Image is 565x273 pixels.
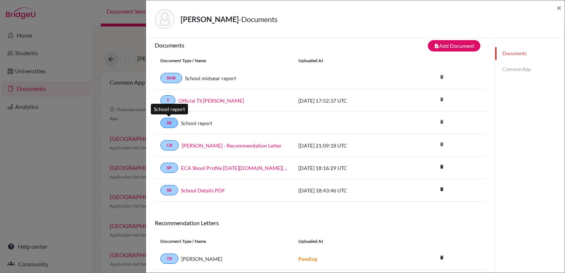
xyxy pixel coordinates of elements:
[160,95,175,106] a: T
[293,238,403,245] div: Uploaded at
[436,184,447,195] i: delete
[436,253,447,263] a: delete
[293,142,403,149] div: [DATE] 21:09:18 UTC
[293,57,403,64] div: Uploaded at
[436,94,447,105] i: delete
[181,119,212,127] a: School report
[436,162,447,172] a: delete
[293,164,403,172] div: [DATE] 18:16:29 UTC
[428,40,480,52] button: note_addAdd Document
[436,116,447,127] i: delete
[155,219,486,226] h6: Recommendation Letters
[160,140,179,150] a: CR
[495,47,565,60] a: Documents
[436,161,447,172] i: delete
[178,97,244,104] a: Official TS [PERSON_NAME]
[181,15,239,24] strong: [PERSON_NAME]
[434,43,439,49] i: note_add
[155,238,293,245] div: Document Type / Name
[160,118,178,128] a: SR
[436,185,447,195] a: delete
[436,139,447,150] i: delete
[239,15,278,24] span: - Documents
[436,71,447,82] i: delete
[557,3,562,12] button: Close
[182,142,282,149] a: [PERSON_NAME] - Recommendation Letter
[160,185,178,195] a: SR
[181,187,225,194] a: School Details PDF
[160,163,178,173] a: SP
[293,187,403,194] div: [DATE] 18:43:46 UTC
[181,255,222,263] span: [PERSON_NAME]
[557,2,562,13] span: ×
[185,74,236,82] a: School midyear report
[181,164,287,172] a: ECA Shool Profile [DATE][DOMAIN_NAME][DATE]_wide
[293,97,403,104] div: [DATE] 17:52:37 UTC
[160,253,178,264] a: TR
[160,73,182,83] a: SMR
[151,104,188,114] div: School report
[298,256,317,262] strong: Pending
[155,57,293,64] div: Document Type / Name
[155,42,320,49] h6: Documents
[436,252,447,263] i: delete
[495,63,565,76] a: Common App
